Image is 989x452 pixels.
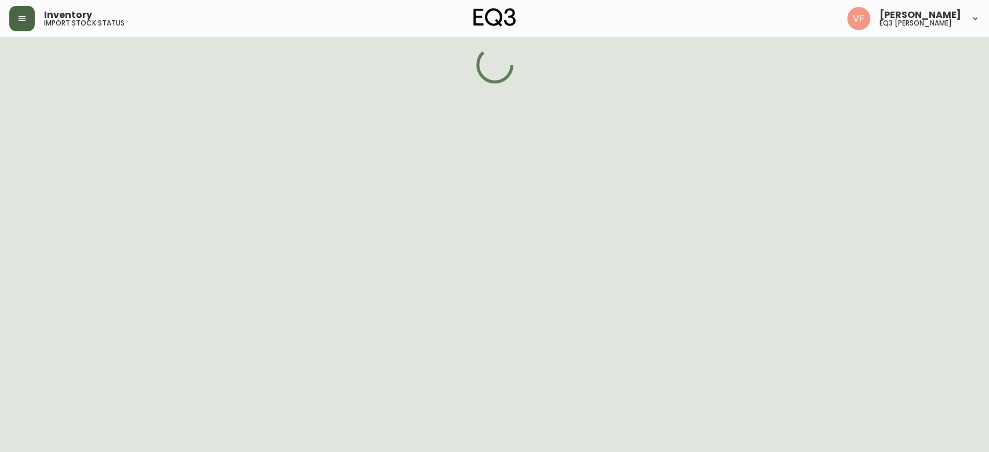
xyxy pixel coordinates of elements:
img: logo [473,8,516,27]
span: [PERSON_NAME] [879,10,961,20]
span: Inventory [44,10,92,20]
h5: import stock status [44,20,125,27]
h5: eq3 [PERSON_NAME] [879,20,952,27]
img: 83954825a82370567d732cff99fea37d [847,7,870,30]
